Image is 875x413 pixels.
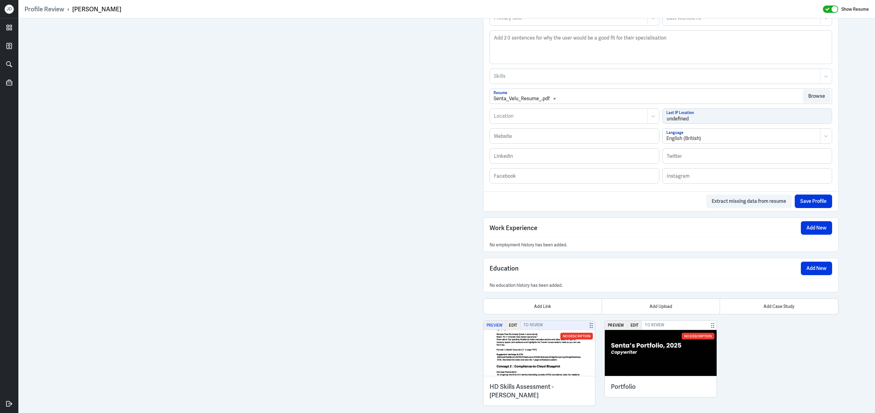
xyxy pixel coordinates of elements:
input: Facebook [490,169,659,183]
p: › [64,5,72,13]
p: No education history has been added. [490,282,832,289]
div: J D [5,5,14,14]
div: [PERSON_NAME] [72,5,121,13]
button: Add New [801,262,832,275]
label: Show Resume [841,5,869,13]
input: Last IP Location [663,109,832,123]
button: Preview [605,321,627,330]
span: Education [490,264,519,273]
div: Add Link [483,299,602,314]
div: Senta_Velu_Resume_.pdf [494,95,550,102]
button: Save Profile [795,195,832,208]
p: No employment history has been added. [490,241,832,248]
div: Add Upload [602,299,720,314]
a: Profile Review [25,5,64,13]
h3: HD Skills Assessment - [PERSON_NAME] [490,382,589,400]
div: Add Case Study [720,299,838,314]
input: Instagram [663,169,832,183]
button: Edit [506,321,521,330]
button: Browse [803,89,831,103]
input: Twitter [663,149,832,163]
span: To Review [521,321,546,330]
input: Linkedin [490,149,659,163]
button: Edit [627,321,642,330]
span: Work Experience [490,223,537,233]
span: To Review [642,321,667,330]
div: No Description [560,333,593,339]
button: Extract missing data from resume [706,195,792,208]
button: Preview [483,321,506,330]
button: Add New [801,221,832,235]
h3: Portfolio [611,382,710,391]
input: Website [490,129,659,143]
div: No Description [682,333,714,339]
iframe: https://ppcdn.hiredigital.com/register/1bf2fe2a/resumes/549178128/Senta_Velu_Resume_.pdf?Expires=... [55,25,410,407]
